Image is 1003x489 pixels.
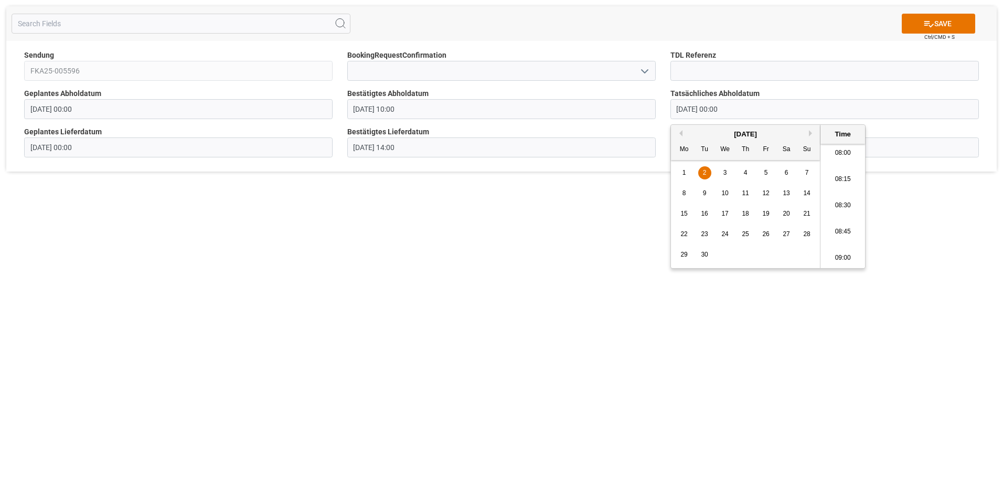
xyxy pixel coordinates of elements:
span: 25 [742,230,749,238]
div: Choose Wednesday, September 10th, 2025 [719,187,732,200]
div: Choose Tuesday, September 2nd, 2025 [698,166,711,179]
div: month 2025-09 [674,163,817,265]
div: Choose Monday, September 22nd, 2025 [678,228,691,241]
div: We [719,143,732,156]
div: Choose Tuesday, September 30th, 2025 [698,248,711,261]
span: 6 [785,169,788,176]
button: open menu [636,63,652,79]
span: 5 [764,169,768,176]
button: Next Month [809,130,815,136]
li: 08:15 [820,166,865,193]
span: 11 [742,189,749,197]
span: Tatsächliches Abholdatum [670,88,760,99]
span: 18 [742,210,749,217]
div: [DATE] [671,129,820,140]
div: Choose Monday, September 15th, 2025 [678,207,691,220]
li: 08:00 [820,140,865,166]
div: Choose Thursday, September 4th, 2025 [739,166,752,179]
div: Choose Thursday, September 11th, 2025 [739,187,752,200]
span: 30 [701,251,708,258]
span: 2 [703,169,707,176]
span: TDL Referenz [670,50,716,61]
button: SAVE [902,14,975,34]
span: 12 [762,189,769,197]
span: 9 [703,189,707,197]
input: DD.MM.YYYY HH:MM [24,99,333,119]
div: Choose Saturday, September 27th, 2025 [780,228,793,241]
div: Choose Saturday, September 6th, 2025 [780,166,793,179]
span: 14 [803,189,810,197]
span: 27 [783,230,789,238]
input: DD.MM.YYYY HH:MM [670,99,979,119]
span: 15 [680,210,687,217]
span: 28 [803,230,810,238]
div: Choose Monday, September 29th, 2025 [678,248,691,261]
input: Search Fields [12,14,350,34]
span: 29 [680,251,687,258]
span: 26 [762,230,769,238]
span: 3 [723,169,727,176]
div: Choose Friday, September 19th, 2025 [760,207,773,220]
span: 20 [783,210,789,217]
div: Choose Friday, September 12th, 2025 [760,187,773,200]
span: Geplantes Abholdatum [24,88,101,99]
div: Choose Sunday, September 14th, 2025 [801,187,814,200]
input: DD.MM.YYYY HH:MM [347,99,656,119]
li: 08:45 [820,219,865,245]
span: 1 [682,169,686,176]
div: Choose Tuesday, September 9th, 2025 [698,187,711,200]
span: Sendung [24,50,54,61]
input: DD.MM.YYYY HH:MM [347,137,656,157]
span: 10 [721,189,728,197]
div: Choose Sunday, September 21st, 2025 [801,207,814,220]
div: Choose Thursday, September 25th, 2025 [739,228,752,241]
span: Geplantes Lieferdatum [24,126,102,137]
div: Choose Thursday, September 18th, 2025 [739,207,752,220]
div: Choose Sunday, September 28th, 2025 [801,228,814,241]
div: Choose Wednesday, September 3rd, 2025 [719,166,732,179]
div: Choose Friday, September 26th, 2025 [760,228,773,241]
span: Bestätigtes Abholdatum [347,88,429,99]
span: 24 [721,230,728,238]
div: Su [801,143,814,156]
div: Tu [698,143,711,156]
span: BookingRequestConfirmation [347,50,446,61]
span: 21 [803,210,810,217]
div: Choose Wednesday, September 24th, 2025 [719,228,732,241]
div: Sa [780,143,793,156]
div: Choose Wednesday, September 17th, 2025 [719,207,732,220]
span: 7 [805,169,809,176]
div: Choose Tuesday, September 23rd, 2025 [698,228,711,241]
div: Choose Monday, September 1st, 2025 [678,166,691,179]
span: 13 [783,189,789,197]
span: 4 [744,169,748,176]
div: Th [739,143,752,156]
span: 22 [680,230,687,238]
span: 19 [762,210,769,217]
span: 23 [701,230,708,238]
div: Choose Saturday, September 13th, 2025 [780,187,793,200]
li: 08:30 [820,193,865,219]
span: 8 [682,189,686,197]
div: Time [823,129,862,140]
div: Fr [760,143,773,156]
span: Ctrl/CMD + S [924,33,955,41]
div: Choose Saturday, September 20th, 2025 [780,207,793,220]
button: Previous Month [676,130,682,136]
span: 17 [721,210,728,217]
div: Choose Sunday, September 7th, 2025 [801,166,814,179]
div: Mo [678,143,691,156]
input: DD.MM.YYYY HH:MM [24,137,333,157]
li: 09:00 [820,245,865,271]
div: Choose Monday, September 8th, 2025 [678,187,691,200]
span: Bestätigtes Lieferdatum [347,126,429,137]
div: Choose Friday, September 5th, 2025 [760,166,773,179]
div: Choose Tuesday, September 16th, 2025 [698,207,711,220]
span: 16 [701,210,708,217]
